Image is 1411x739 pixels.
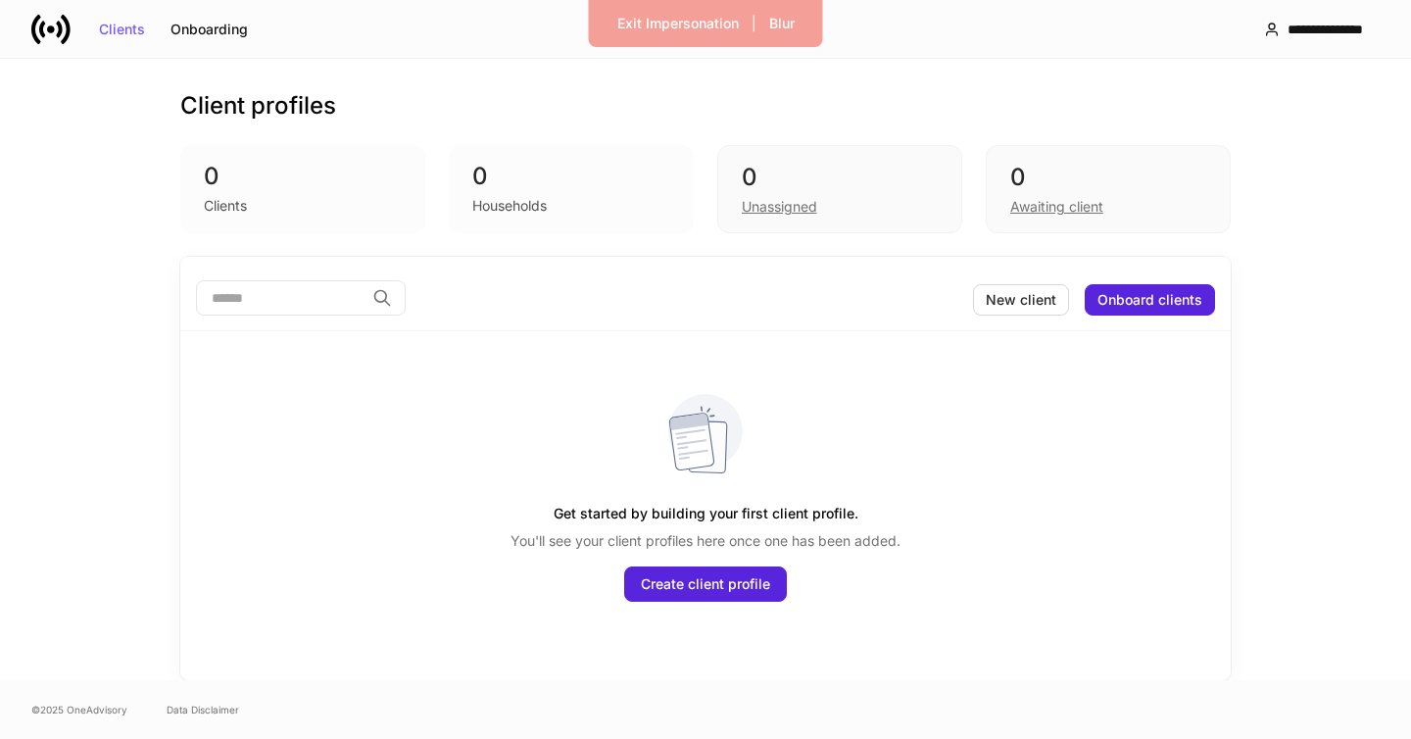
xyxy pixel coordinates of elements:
[170,23,248,36] div: Onboarding
[624,567,787,602] button: Create client profile
[86,14,158,45] button: Clients
[31,702,127,717] span: © 2025 OneAdvisory
[511,531,900,551] p: You'll see your client profiles here once one has been added.
[986,293,1056,307] div: New client
[617,17,739,30] div: Exit Impersonation
[1085,284,1215,316] button: Onboard clients
[158,14,261,45] button: Onboarding
[99,23,145,36] div: Clients
[605,8,752,39] button: Exit Impersonation
[1010,162,1206,193] div: 0
[641,577,770,591] div: Create client profile
[973,284,1069,316] button: New client
[180,90,336,122] h3: Client profiles
[472,161,670,192] div: 0
[769,17,795,30] div: Blur
[1010,197,1103,217] div: Awaiting client
[717,145,962,233] div: 0Unassigned
[167,702,239,717] a: Data Disclaimer
[986,145,1231,233] div: 0Awaiting client
[742,162,938,193] div: 0
[554,496,858,531] h5: Get started by building your first client profile.
[204,196,247,216] div: Clients
[1097,293,1202,307] div: Onboard clients
[472,196,547,216] div: Households
[204,161,402,192] div: 0
[742,197,817,217] div: Unassigned
[756,8,807,39] button: Blur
